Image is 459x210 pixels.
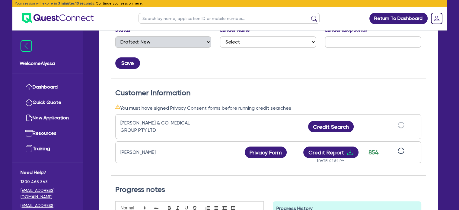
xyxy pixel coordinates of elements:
[21,110,75,126] a: New Application
[58,1,94,5] span: 3 minutes 10 seconds
[398,147,404,154] span: sync
[245,147,287,158] button: Privacy Form
[21,179,75,185] span: 1300 465 363
[346,149,354,156] span: download
[21,141,75,157] a: Training
[120,119,196,134] div: [PERSON_NAME] & CO. MEDICAL GROUP PTY LTD
[25,130,33,137] img: resources
[21,40,32,52] img: icon-menu-close
[25,145,33,152] img: training
[139,13,320,24] input: Search by name, application ID or mobile number...
[396,121,406,132] button: sync
[25,99,33,106] img: quick-quote
[115,89,421,97] h2: Customer Information
[20,60,76,67] span: Welcome Alyssa
[21,126,75,141] a: Resources
[398,122,404,128] span: sync
[115,57,140,69] button: Save
[308,121,354,132] button: Credit Search
[429,11,445,26] a: Dropdown toggle
[115,104,120,109] span: warning
[366,148,381,157] div: 854
[396,147,406,158] button: sync
[21,79,75,95] a: Dashboard
[21,187,75,200] a: [EMAIL_ADDRESS][DOMAIN_NAME]
[369,13,428,24] a: Return To Dashboard
[115,104,421,112] div: You must have signed Privacy Consent forms before running credit searches
[21,169,75,176] span: Need Help?
[96,1,143,6] button: Continue your session here.
[21,95,75,110] a: Quick Quote
[25,114,33,121] img: new-application
[115,185,421,194] h2: Progress notes
[22,13,94,23] img: quest-connect-logo-blue
[346,27,367,33] span: (optional)
[120,149,196,156] div: [PERSON_NAME]
[303,147,359,158] button: Credit Reportdownload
